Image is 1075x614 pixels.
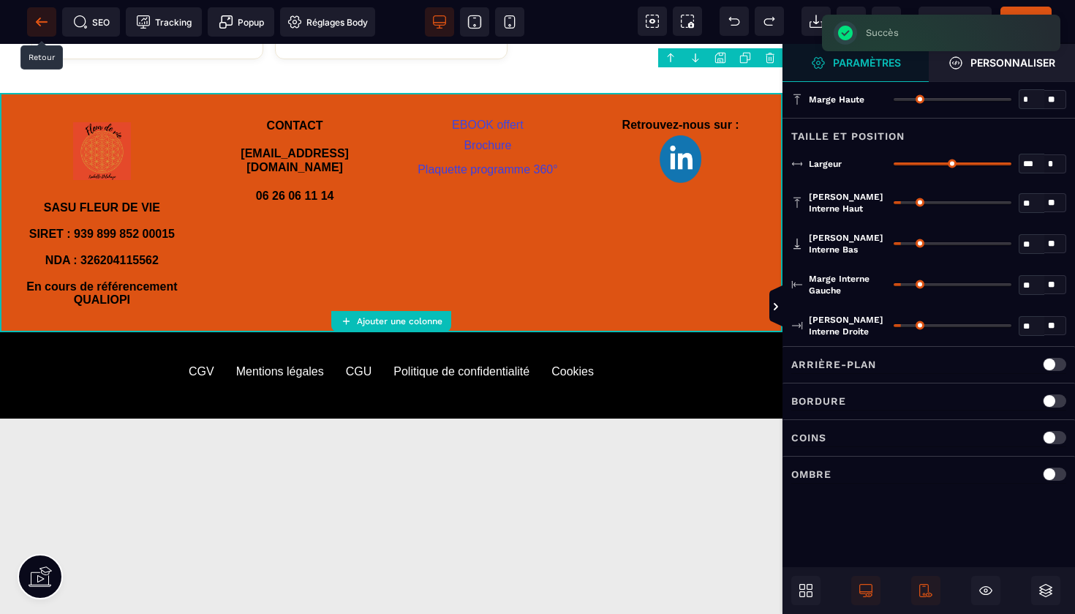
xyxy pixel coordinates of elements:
[970,57,1055,68] strong: Personnaliser
[219,15,264,29] span: Popup
[809,191,886,214] span: [PERSON_NAME] interne haut
[208,7,274,37] span: Créer une alerte modale
[73,15,110,29] span: SEO
[62,7,120,37] span: Métadata SEO
[809,94,864,105] span: Marge haute
[452,75,524,87] a: EBOOK offert
[460,7,489,37] span: Voir tablette
[791,356,876,373] p: Arrière-plan
[791,576,821,605] span: Ouvrir les blocs
[418,119,557,132] a: Plaquette programme 360°
[241,75,349,158] b: CONTACT [EMAIL_ADDRESS][DOMAIN_NAME] 06 26 06 11 14
[1031,576,1060,605] span: Ouvrir les calques
[357,316,442,326] strong: Ajouter une colonne
[833,57,901,68] strong: Paramètres
[673,7,702,36] span: Capture d'écran
[791,392,846,410] p: Bordure
[911,576,940,605] span: Afficher le mobile
[837,7,866,36] span: Nettoyage
[809,273,886,296] span: Marge interne gauche
[1000,7,1052,36] span: Enregistrer le contenu
[393,321,529,334] div: Politique de confidentialité
[971,576,1000,605] span: Masquer le bloc
[189,321,214,334] div: CGV
[791,465,831,483] p: Ombre
[782,118,1075,145] div: Taille et position
[872,7,901,36] span: Enregistrer
[782,285,797,329] span: Afficher les vues
[755,7,784,36] span: Rétablir
[126,7,202,37] span: Code de suivi
[287,15,368,29] span: Réglages Body
[331,311,451,332] button: Ajouter une colonne
[280,7,375,37] span: Favicon
[929,44,1075,82] span: Ouvrir le gestionnaire de styles
[27,7,56,37] span: Retour
[464,95,511,108] a: Brochure
[551,321,594,334] div: Cookies
[638,7,667,36] span: Voir les composants
[801,7,831,36] span: Importer
[791,429,826,446] p: Coins
[136,15,192,29] span: Tracking
[622,75,739,87] b: Retrouvez-nous sur :
[26,184,181,262] b: SIRET : 939 899 852 00015 NDA : 326204115562 En cours de référencement QUALIOPI
[236,321,324,334] div: Mentions légales
[660,91,701,139] img: 1a59c7fc07b2df508e9f9470b57f58b2_Design_sans_titre_(2).png
[495,7,524,37] span: Voir mobile
[809,158,842,170] span: Largeur
[720,7,749,36] span: Défaire
[346,321,372,334] div: CGU
[44,157,160,170] b: SASU FLEUR DE VIE
[809,232,886,255] span: [PERSON_NAME] interne bas
[919,7,992,36] span: Aperçu
[809,314,886,337] span: [PERSON_NAME] interne droite
[425,7,454,37] span: Voir bureau
[782,44,929,82] span: Ouvrir le gestionnaire de styles
[851,576,880,605] span: Afficher le desktop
